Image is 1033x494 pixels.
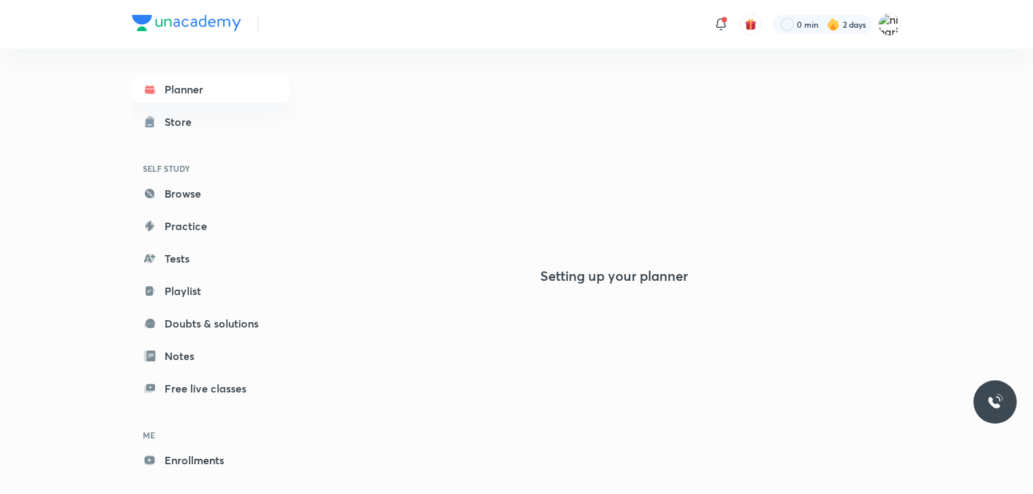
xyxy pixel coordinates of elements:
img: niharika rao [878,13,901,36]
img: avatar [745,18,757,30]
img: streak [827,18,840,31]
img: ttu [987,394,1003,410]
a: Notes [132,342,289,369]
a: Enrollments [132,447,289,474]
a: Practice [132,212,289,240]
a: Planner [132,76,289,103]
button: avatar [740,14,762,35]
a: Free live classes [132,375,289,402]
h4: Setting up your planner [540,268,688,284]
a: Tests [132,245,289,272]
h6: SELF STUDY [132,157,289,180]
h6: ME [132,424,289,447]
a: Playlist [132,277,289,305]
img: Company Logo [132,15,241,31]
a: Doubts & solutions [132,310,289,337]
div: Store [164,114,200,130]
a: Company Logo [132,15,241,35]
a: Store [132,108,289,135]
a: Browse [132,180,289,207]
